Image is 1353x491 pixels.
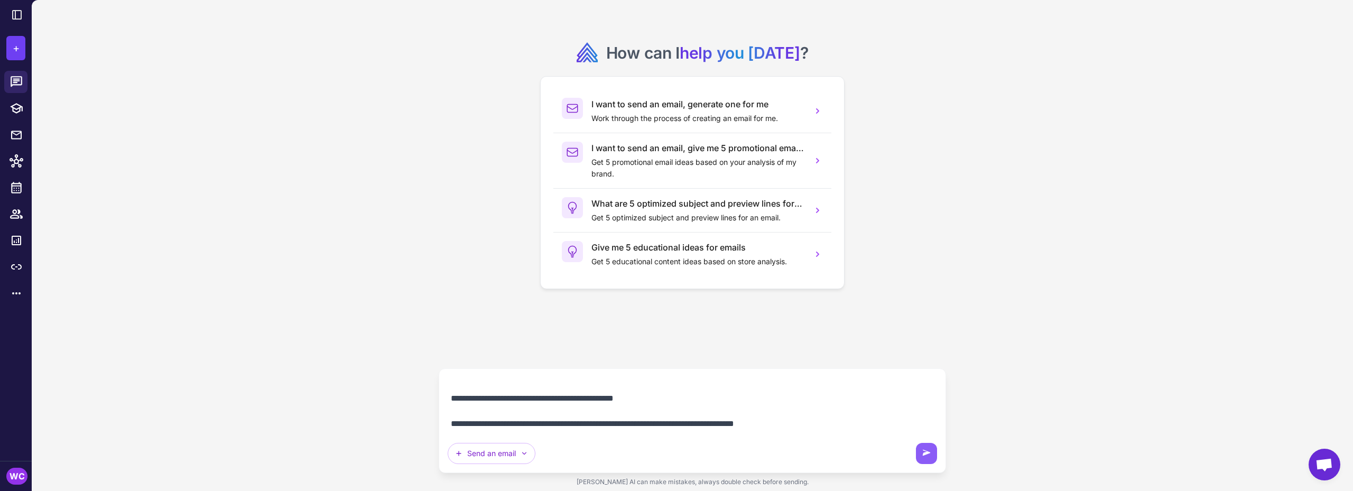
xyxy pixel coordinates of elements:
h3: Give me 5 educational ideas for emails [591,241,804,254]
button: + [6,36,25,60]
div: WC [6,468,27,485]
button: Send an email [448,443,535,464]
h2: How can I ? [606,42,809,63]
h3: I want to send an email, give me 5 promotional email ideas. [591,142,804,154]
p: Get 5 educational content ideas based on store analysis. [591,256,804,267]
span: + [13,40,20,56]
p: Get 5 promotional email ideas based on your analysis of my brand. [591,156,804,180]
span: help you [DATE] [680,43,800,62]
h3: What are 5 optimized subject and preview lines for an email? [591,197,804,210]
p: Work through the process of creating an email for me. [591,113,804,124]
div: [PERSON_NAME] AI can make mistakes, always double check before sending. [439,473,946,491]
a: Open chat [1309,449,1340,480]
h3: I want to send an email, generate one for me [591,98,804,110]
p: Get 5 optimized subject and preview lines for an email. [591,212,804,224]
